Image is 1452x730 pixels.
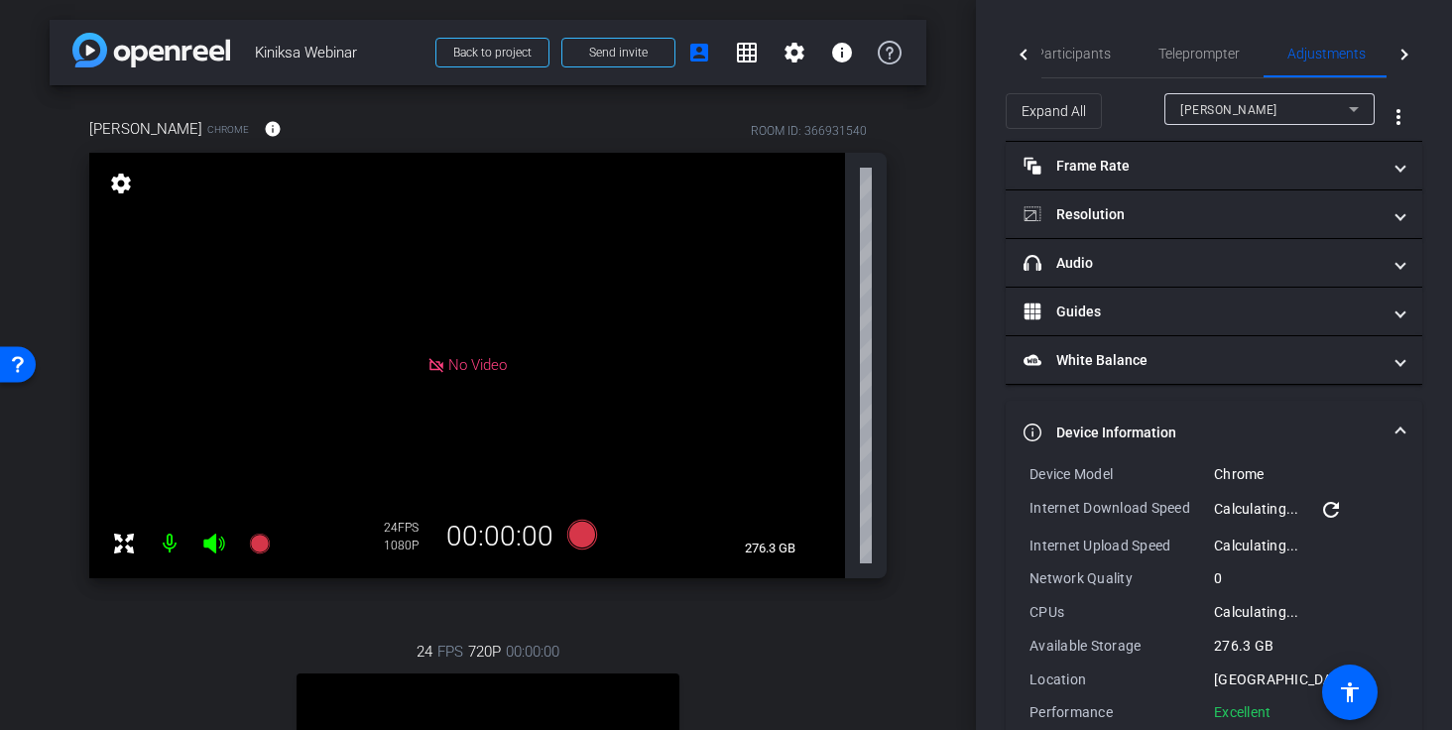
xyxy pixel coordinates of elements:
mat-panel-title: Device Information [1024,423,1381,443]
mat-expansion-panel-header: Audio [1006,239,1422,287]
button: Back to project [435,38,549,67]
div: Chrome [1214,464,1398,484]
div: 24 [384,520,433,536]
mat-expansion-panel-header: Device Information [1006,401,1422,464]
img: app-logo [72,33,230,67]
span: 00:00:00 [506,641,559,663]
div: Available Storage [1029,636,1214,656]
mat-panel-title: Frame Rate [1024,156,1381,177]
div: Calculating... [1214,602,1398,622]
mat-panel-title: White Balance [1024,350,1381,371]
div: Performance [1029,702,1214,722]
mat-icon: account_box [687,41,711,64]
div: Internet Download Speed [1029,498,1214,522]
span: No Video [448,356,507,374]
span: Chrome [207,122,249,137]
button: More Options for Adjustments Panel [1375,93,1422,141]
span: Teleprompter [1158,47,1240,61]
div: CPUs [1029,602,1214,622]
div: ROOM ID: 366931540 [751,122,867,140]
mat-icon: info [830,41,854,64]
div: Network Quality [1029,568,1214,588]
mat-panel-title: Resolution [1024,204,1381,225]
div: Internet Upload Speed [1029,536,1214,555]
mat-icon: more_vert [1387,105,1410,129]
span: Send invite [589,45,648,61]
div: Calculating... [1214,536,1398,555]
div: [GEOGRAPHIC_DATA] [1214,669,1398,689]
mat-icon: grid_on [735,41,759,64]
span: FPS [398,521,419,535]
mat-icon: settings [107,172,135,195]
span: FPS [437,641,463,663]
span: [PERSON_NAME] [1180,103,1277,117]
mat-expansion-panel-header: Frame Rate [1006,142,1422,189]
mat-icon: accessibility [1338,680,1362,704]
div: 1080P [384,538,433,553]
span: Back to project [453,46,532,60]
div: Location [1029,669,1214,689]
mat-icon: settings [783,41,806,64]
div: 276.3 GB [1214,636,1398,656]
div: Device Model [1029,464,1214,484]
span: Participants [1035,47,1111,61]
mat-expansion-panel-header: White Balance [1006,336,1422,384]
span: Adjustments [1287,47,1366,61]
span: 24 [417,641,432,663]
span: Expand All [1022,92,1086,130]
mat-icon: info [264,120,282,138]
div: 00:00:00 [433,520,566,553]
button: Send invite [561,38,675,67]
span: Kiniksa Webinar [255,33,423,72]
button: Expand All [1006,93,1102,129]
div: Excellent [1214,702,1270,722]
mat-expansion-panel-header: Resolution [1006,190,1422,238]
span: [PERSON_NAME] [89,118,202,140]
mat-icon: refresh [1319,498,1343,522]
mat-panel-title: Guides [1024,302,1381,322]
span: 720P [468,641,501,663]
mat-expansion-panel-header: Guides [1006,288,1422,335]
mat-panel-title: Audio [1024,253,1381,274]
span: 276.3 GB [738,537,802,560]
div: 0 [1214,568,1398,588]
div: Calculating... [1214,498,1398,522]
